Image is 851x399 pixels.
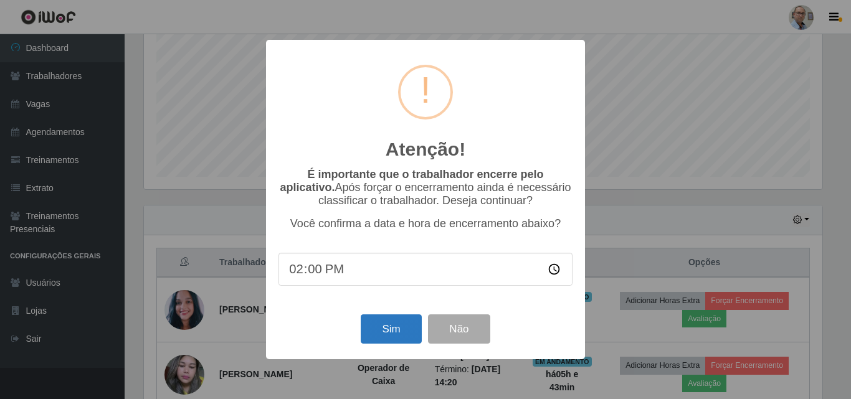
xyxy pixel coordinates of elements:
p: Você confirma a data e hora de encerramento abaixo? [278,217,573,230]
button: Não [428,314,490,344]
b: É importante que o trabalhador encerre pelo aplicativo. [280,168,543,194]
button: Sim [361,314,421,344]
p: Após forçar o encerramento ainda é necessário classificar o trabalhador. Deseja continuar? [278,168,573,207]
h2: Atenção! [386,138,465,161]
